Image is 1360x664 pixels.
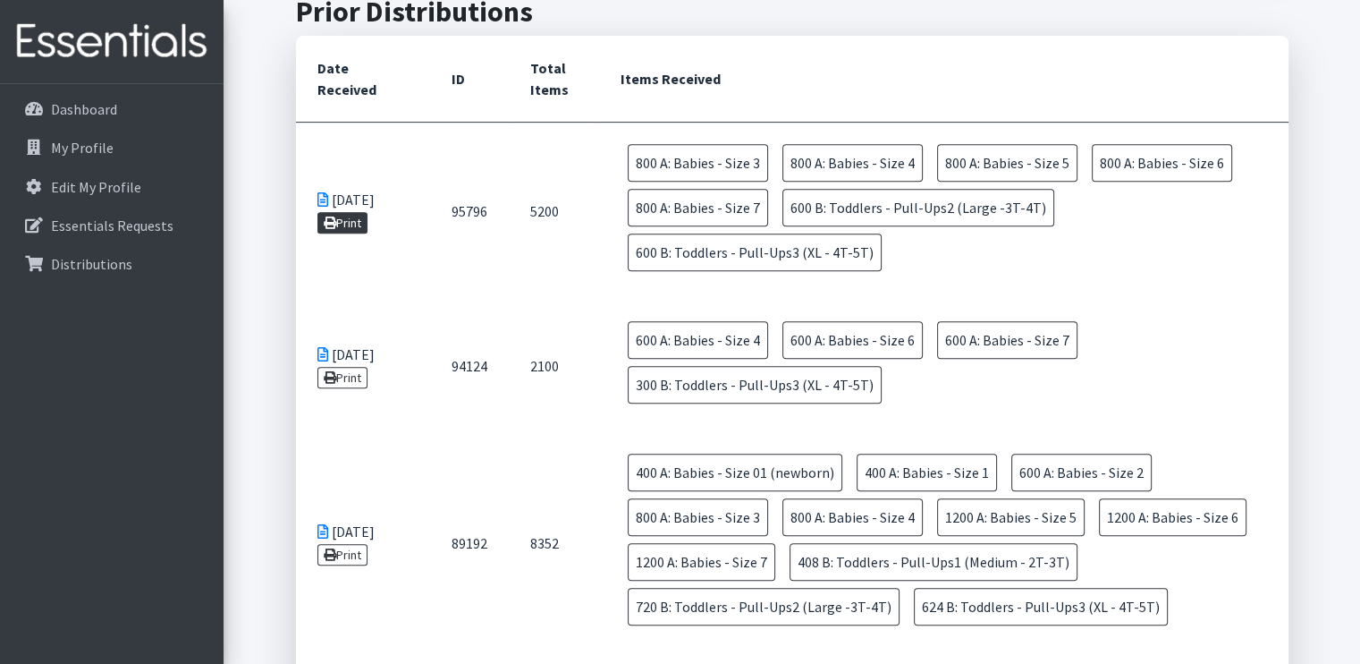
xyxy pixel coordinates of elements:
td: 89192 [430,432,509,654]
td: 2100 [509,300,599,432]
span: 800 A: Babies - Size 3 [628,144,768,182]
span: 624 B: Toddlers - Pull-Ups3 (XL - 4T-5T) [914,588,1168,626]
span: 800 A: Babies - Size 7 [628,189,768,226]
th: Total Items [509,36,599,123]
a: Dashboard [7,91,216,127]
span: 400 A: Babies - Size 1 [857,454,997,491]
span: 1200 A: Babies - Size 7 [628,543,775,581]
td: 95796 [430,123,509,301]
p: Distributions [51,255,132,273]
span: 600 B: Toddlers - Pull-Ups2 (Large -3T-4T) [782,189,1054,226]
span: 800 A: Babies - Size 4 [782,498,923,536]
td: [DATE] [296,300,430,432]
p: Dashboard [51,100,117,118]
a: Edit My Profile [7,169,216,205]
span: 600 A: Babies - Size 6 [782,321,923,359]
td: [DATE] [296,123,430,301]
td: 5200 [509,123,599,301]
span: 800 A: Babies - Size 6 [1092,144,1232,182]
a: Print [317,367,368,388]
a: My Profile [7,130,216,166]
span: 600 A: Babies - Size 7 [937,321,1077,359]
td: 8352 [509,432,599,654]
a: Print [317,544,368,566]
span: 800 A: Babies - Size 3 [628,498,768,536]
span: 800 A: Babies - Size 4 [782,144,923,182]
span: 400 A: Babies - Size 01 (newborn) [628,454,842,491]
th: ID [430,36,509,123]
span: 1200 A: Babies - Size 5 [937,498,1085,536]
span: 600 A: Babies - Size 4 [628,321,768,359]
p: My Profile [51,139,114,157]
span: 720 B: Toddlers - Pull-Ups2 (Large -3T-4T) [628,588,900,626]
p: Essentials Requests [51,217,173,234]
span: 800 A: Babies - Size 5 [937,144,1077,182]
a: Distributions [7,246,216,282]
span: 600 A: Babies - Size 2 [1011,454,1152,491]
a: Print [317,212,368,234]
span: 600 B: Toddlers - Pull-Ups3 (XL - 4T-5T) [628,234,882,271]
img: HumanEssentials [7,12,216,72]
th: Items Received [599,36,1288,123]
span: 408 B: Toddlers - Pull-Ups1 (Medium - 2T-3T) [790,543,1077,581]
span: 300 B: Toddlers - Pull-Ups3 (XL - 4T-5T) [628,366,882,404]
td: [DATE] [296,432,430,654]
a: Essentials Requests [7,208,216,243]
td: 94124 [430,300,509,432]
span: 1200 A: Babies - Size 6 [1099,498,1246,536]
p: Edit My Profile [51,178,141,196]
th: Date Received [296,36,430,123]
